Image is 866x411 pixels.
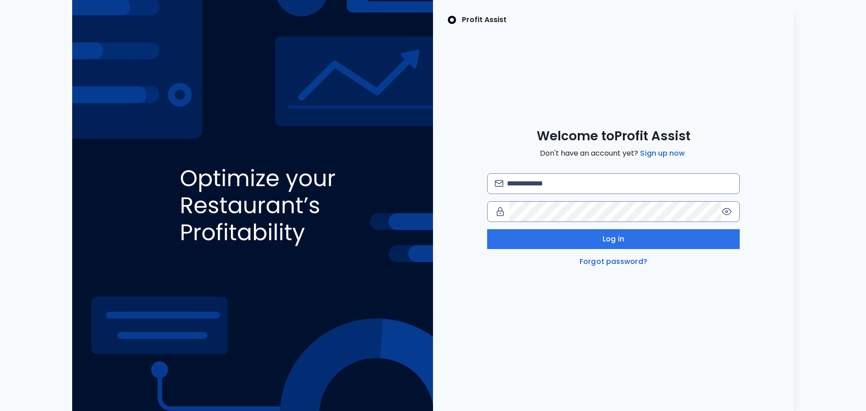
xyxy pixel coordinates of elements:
[638,148,686,159] a: Sign up now
[578,256,649,267] a: Forgot password?
[487,229,740,249] button: Log in
[495,180,503,187] img: email
[447,14,456,25] img: SpotOn Logo
[537,128,691,144] span: Welcome to Profit Assist
[540,148,686,159] span: Don't have an account yet?
[603,234,624,245] span: Log in
[462,14,507,25] p: Profit Assist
